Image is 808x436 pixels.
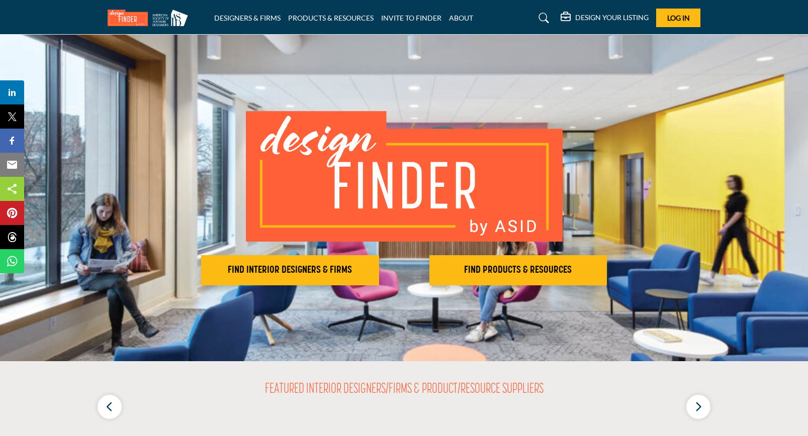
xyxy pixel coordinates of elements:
[246,111,563,242] img: image
[204,264,376,276] h2: FIND INTERIOR DESIGNERS & FIRMS
[108,10,193,26] img: Site Logo
[561,12,649,24] div: DESIGN YOUR LISTING
[288,14,374,22] a: PRODUCTS & RESOURCES
[575,13,649,22] h5: DESIGN YOUR LISTING
[449,14,473,22] a: ABOUT
[529,10,556,26] a: Search
[656,9,700,27] button: Log In
[667,14,690,22] span: Log In
[429,255,607,285] button: FIND PRODUCTS & RESOURCES
[265,381,544,398] h2: FEATURED INTERIOR DESIGNERS/FIRMS & PRODUCT/RESOURCE SUPPLIERS
[214,14,281,22] a: DESIGNERS & FIRMS
[201,255,379,285] button: FIND INTERIOR DESIGNERS & FIRMS
[381,14,441,22] a: INVITE TO FINDER
[432,264,604,276] h2: FIND PRODUCTS & RESOURCES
